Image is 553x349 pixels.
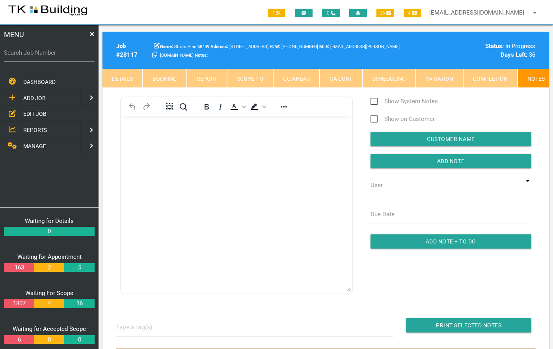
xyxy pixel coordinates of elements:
a: 163 [4,263,34,272]
a: Waiting For Scope [25,290,73,297]
span: 0 [322,9,340,17]
span: MANAGE [23,143,46,149]
button: Undo [126,101,139,112]
span: Strata Plan 68489 [160,44,209,49]
iframe: Rich Text Area [121,116,352,283]
a: 6 [4,335,34,344]
b: Notes: [195,53,208,58]
a: 4 [34,299,64,308]
input: Add Note [371,154,531,168]
button: Italic [214,101,227,112]
b: Address: [210,44,228,49]
a: Waiting for Details [25,217,74,225]
a: 1807 [4,299,34,308]
span: 26 [376,9,394,17]
a: Click here copy customer information. [152,51,157,58]
div: In Progress 36 [437,42,535,59]
span: DASHBOARD [23,79,56,85]
button: Reveal or hide additional toolbar items [277,101,290,112]
input: Customer Name [371,132,531,146]
input: Print Selected Notes [406,318,531,332]
a: Completion [463,69,518,88]
b: Status: [485,43,504,50]
a: Details [102,69,143,88]
input: Type a tag(s)... [116,318,175,336]
label: Search Job Number [4,48,95,58]
a: Waiting for Accepted Scope [13,325,86,332]
a: Scope 1-0 [227,69,273,88]
input: Add Note + To Do [371,234,531,249]
b: Name: [160,44,173,49]
span: [STREET_ADDRESS] [210,44,268,49]
a: Scheduling [363,69,416,88]
a: 0 [4,227,95,236]
a: 0 [64,335,94,344]
label: Due Date [371,210,395,219]
span: [PHONE_NUMBER] [275,44,318,49]
span: Show on Customer [371,114,435,124]
a: Variation [416,69,463,88]
div: Press the Up and Down arrow keys to resize the editor. [347,284,351,291]
b: W: [275,44,280,49]
span: 4 [404,9,421,17]
b: Job # 28117 [116,43,138,59]
a: 16 [64,299,94,308]
a: Booking [143,69,187,88]
a: Go Ahead [273,69,320,88]
span: MENU [4,29,24,40]
span: ADD JOB [23,95,46,101]
img: s3file [8,4,88,17]
b: H: [270,44,274,49]
button: Select all [163,101,176,112]
button: Bold [200,101,213,112]
a: 2 [34,263,64,272]
a: Waiting for Appointment [17,253,82,260]
b: Days Left: [501,51,527,58]
button: Find and replace [177,101,190,112]
a: 5 [64,263,94,272]
a: Report [187,69,227,88]
b: E: [326,44,329,49]
button: Redo [140,101,153,112]
b: M: [319,44,324,49]
a: 0 [34,335,64,344]
span: EDIT JOB [23,111,47,117]
div: Background color Black [248,101,267,112]
span: 1 [268,9,285,17]
span: REPORTS [23,127,47,133]
span: Show System Notes [371,97,438,106]
div: Text color Black [227,101,247,112]
a: GA Conf [320,69,363,88]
